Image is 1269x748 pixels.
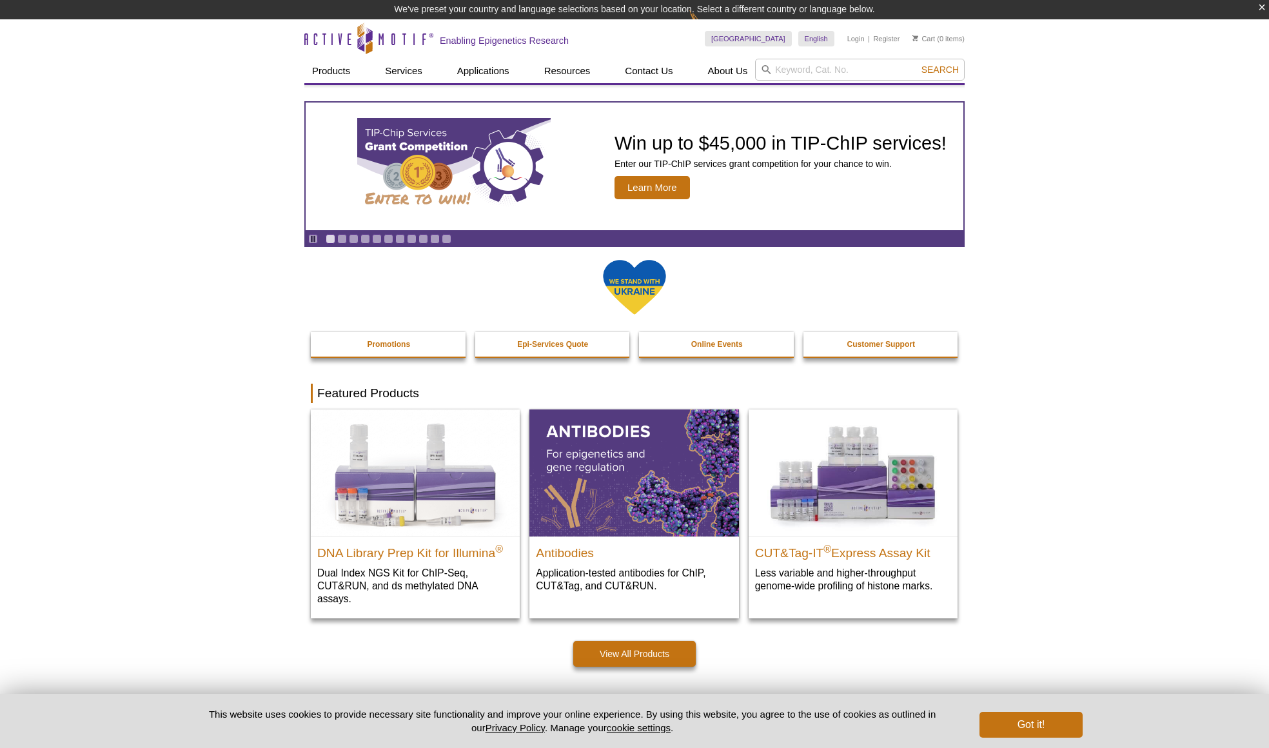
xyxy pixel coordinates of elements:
[602,259,667,316] img: We Stand With Ukraine
[442,234,451,244] a: Go to slide 11
[607,722,671,733] button: cookie settings
[495,543,503,554] sup: ®
[705,31,792,46] a: [GEOGRAPHIC_DATA]
[912,31,965,46] li: (0 items)
[689,10,723,40] img: Change Here
[407,234,417,244] a: Go to slide 8
[486,722,545,733] a: Privacy Policy
[617,59,680,83] a: Contact Us
[873,34,900,43] a: Register
[306,103,963,230] a: TIP-ChIP Services Grant Competition Win up to $45,000 in TIP-ChIP services! Enter our TIP-ChIP se...
[803,332,959,357] a: Customer Support
[615,158,947,170] p: Enter our TIP-ChIP services grant competition for your chance to win.
[868,31,870,46] li: |
[749,409,958,536] img: CUT&Tag-IT® Express Assay Kit
[615,133,947,153] h2: Win up to $45,000 in TIP-ChIP services!
[615,176,690,199] span: Learn More
[304,59,358,83] a: Products
[918,64,963,75] button: Search
[639,332,795,357] a: Online Events
[440,35,569,46] h2: Enabling Epigenetics Research
[360,234,370,244] a: Go to slide 4
[573,641,696,667] a: View All Products
[529,409,738,536] img: All Antibodies
[517,340,588,349] strong: Epi-Services Quote
[186,707,958,734] p: This website uses cookies to provide necessary site functionality and improve your online experie...
[449,59,517,83] a: Applications
[306,103,963,230] article: TIP-ChIP Services Grant Competition
[529,409,738,605] a: All Antibodies Antibodies Application-tested antibodies for ChIP, CUT&Tag, and CUT&RUN.
[912,35,918,41] img: Your Cart
[367,340,410,349] strong: Promotions
[395,234,405,244] a: Go to slide 7
[536,540,732,560] h2: Antibodies
[536,59,598,83] a: Resources
[384,234,393,244] a: Go to slide 6
[847,34,865,43] a: Login
[311,409,520,618] a: DNA Library Prep Kit for Illumina DNA Library Prep Kit for Illumina® Dual Index NGS Kit for ChIP-...
[357,118,551,215] img: TIP-ChIP Services Grant Competition
[377,59,430,83] a: Services
[308,234,318,244] a: Toggle autoplay
[755,566,951,593] p: Less variable and higher-throughput genome-wide profiling of histone marks​.
[337,234,347,244] a: Go to slide 2
[847,340,915,349] strong: Customer Support
[823,543,831,554] sup: ®
[700,59,756,83] a: About Us
[326,234,335,244] a: Go to slide 1
[749,409,958,605] a: CUT&Tag-IT® Express Assay Kit CUT&Tag-IT®Express Assay Kit Less variable and higher-throughput ge...
[418,234,428,244] a: Go to slide 9
[755,59,965,81] input: Keyword, Cat. No.
[691,340,743,349] strong: Online Events
[475,332,631,357] a: Epi-Services Quote
[755,540,951,560] h2: CUT&Tag-IT Express Assay Kit
[311,384,958,403] h2: Featured Products
[798,31,834,46] a: English
[912,34,935,43] a: Cart
[317,566,513,605] p: Dual Index NGS Kit for ChIP-Seq, CUT&RUN, and ds methylated DNA assays.
[430,234,440,244] a: Go to slide 10
[536,566,732,593] p: Application-tested antibodies for ChIP, CUT&Tag, and CUT&RUN.
[317,540,513,560] h2: DNA Library Prep Kit for Illumina
[349,234,359,244] a: Go to slide 3
[311,332,467,357] a: Promotions
[921,64,959,75] span: Search
[979,712,1083,738] button: Got it!
[311,409,520,536] img: DNA Library Prep Kit for Illumina
[372,234,382,244] a: Go to slide 5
